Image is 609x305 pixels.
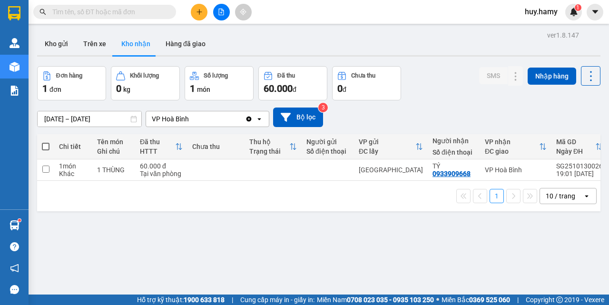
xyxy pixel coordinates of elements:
[556,148,595,155] div: Ngày ĐH
[359,138,415,146] div: VP gửi
[485,148,539,155] div: ĐC giao
[232,295,233,305] span: |
[240,295,314,305] span: Cung cấp máy in - giấy in:
[196,9,203,15] span: plus
[485,138,539,146] div: VP nhận
[249,148,289,155] div: Trạng thái
[114,32,158,55] button: Kho nhận
[517,6,565,18] span: huy.hamy
[135,134,187,159] th: Toggle SortBy
[55,23,62,30] span: environment
[546,191,575,201] div: 10 / trang
[130,72,159,79] div: Khối lượng
[190,114,191,124] input: Selected VP Hoà Bình.
[245,115,253,123] svg: Clear value
[192,143,240,150] div: Chưa thu
[528,68,576,85] button: Nhập hàng
[218,9,225,15] span: file-add
[591,8,599,16] span: caret-down
[191,4,207,20] button: plus
[354,134,428,159] th: Toggle SortBy
[38,111,141,127] input: Select a date range.
[116,83,121,94] span: 0
[317,295,434,305] span: Miền Nam
[10,264,19,273] span: notification
[4,21,181,33] li: 995 [PERSON_NAME]
[556,170,603,177] div: 19:01 [DATE]
[442,295,510,305] span: Miền Bắc
[10,38,20,48] img: warehouse-icon
[140,148,175,155] div: HTTT
[359,148,415,155] div: ĐC lấy
[436,298,439,302] span: ⚪️
[18,219,21,222] sup: 1
[55,35,62,42] span: phone
[277,72,295,79] div: Đã thu
[10,62,20,72] img: warehouse-icon
[59,162,88,170] div: 1 món
[4,59,110,75] b: GỬI : VP Hoà Bình
[235,4,252,20] button: aim
[204,72,228,79] div: Số lượng
[8,6,20,20] img: logo-vxr
[480,134,551,159] th: Toggle SortBy
[432,148,475,156] div: Số điện thoại
[42,83,48,94] span: 1
[59,170,88,177] div: Khác
[190,83,195,94] span: 1
[318,103,328,112] sup: 3
[432,137,475,145] div: Người nhận
[575,4,581,11] sup: 1
[255,115,263,123] svg: open
[59,143,88,150] div: Chi tiết
[10,220,20,230] img: warehouse-icon
[517,295,519,305] span: |
[37,66,106,100] button: Đơn hàng1đơn
[213,4,230,20] button: file-add
[343,86,346,93] span: đ
[152,114,189,124] div: VP Hoà Bình
[140,138,175,146] div: Đã thu
[332,66,401,100] button: Chưa thu0đ
[97,148,130,155] div: Ghi chú
[197,86,210,93] span: món
[37,32,76,55] button: Kho gửi
[576,4,580,11] span: 1
[158,32,213,55] button: Hàng đã giao
[55,6,127,18] b: Nhà Xe Hà My
[306,148,349,155] div: Số điện thoại
[249,138,289,146] div: Thu hộ
[140,170,183,177] div: Tại văn phòng
[137,295,225,305] span: Hỗ trợ kỹ thuật:
[485,166,547,174] div: VP Hoà Bình
[556,162,603,170] div: SG2510130026
[10,285,19,294] span: message
[556,138,595,146] div: Mã GD
[10,86,20,96] img: solution-icon
[469,296,510,304] strong: 0369 525 060
[432,162,475,170] div: TÝ
[111,66,180,100] button: Khối lượng0kg
[570,8,578,16] img: icon-new-feature
[49,86,61,93] span: đơn
[293,86,296,93] span: đ
[551,134,608,159] th: Toggle SortBy
[258,66,327,100] button: Đã thu60.000đ
[123,86,130,93] span: kg
[52,7,165,17] input: Tìm tên, số ĐT hoặc mã đơn
[547,30,579,40] div: ver 1.8.147
[245,134,302,159] th: Toggle SortBy
[185,66,254,100] button: Số lượng1món
[432,170,471,177] div: 0933909668
[264,83,293,94] span: 60.000
[479,67,508,84] button: SMS
[39,9,46,15] span: search
[359,166,423,174] div: [GEOGRAPHIC_DATA]
[556,296,563,303] span: copyright
[97,166,130,174] div: 1 THÙNG
[76,32,114,55] button: Trên xe
[587,4,603,20] button: caret-down
[56,72,82,79] div: Đơn hàng
[306,138,349,146] div: Người gửi
[4,33,181,45] li: 0946 508 595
